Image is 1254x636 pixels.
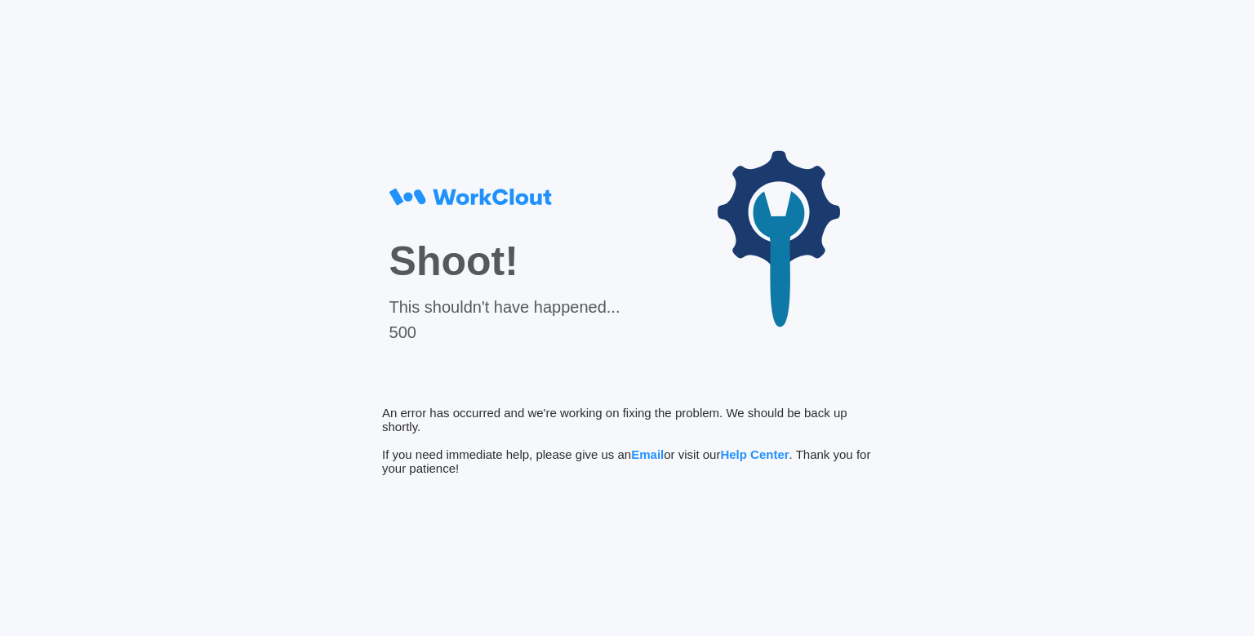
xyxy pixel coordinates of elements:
div: Shoot! [389,238,620,285]
div: This shouldn't have happened... [389,298,620,317]
span: Help Center [720,447,789,461]
span: Email [631,447,664,461]
div: 500 [389,323,620,342]
div: An error has occurred and we're working on fixing the problem. We should be back up shortly. If y... [382,406,872,475]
